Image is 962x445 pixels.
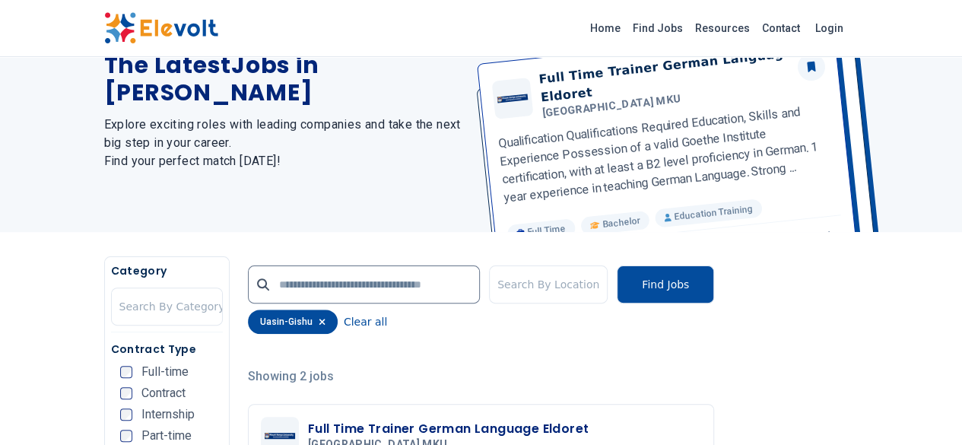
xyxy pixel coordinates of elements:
span: Full-time [141,366,189,378]
h1: The Latest Jobs in [PERSON_NAME] [104,52,463,106]
button: Clear all [344,310,387,334]
input: Full-time [120,366,132,378]
input: Internship [120,408,132,421]
div: uasin-gishu [248,310,338,334]
a: Contact [756,16,806,40]
button: Find Jobs [617,265,714,304]
img: Mount Kenya University MKU [265,433,295,439]
img: Elevolt [104,12,218,44]
span: Internship [141,408,195,421]
h5: Category [111,263,223,278]
a: Find Jobs [627,16,689,40]
a: Login [806,13,852,43]
span: Contract [141,387,186,399]
p: Showing 2 jobs [248,367,714,386]
span: Part-time [141,430,192,442]
h2: Explore exciting roles with leading companies and take the next big step in your career. Find you... [104,116,463,170]
h3: Full Time Trainer German Language Eldoret [308,420,589,438]
h5: Contract Type [111,342,223,357]
input: Contract [120,387,132,399]
input: Part-time [120,430,132,442]
a: Home [584,16,627,40]
a: Resources [689,16,756,40]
